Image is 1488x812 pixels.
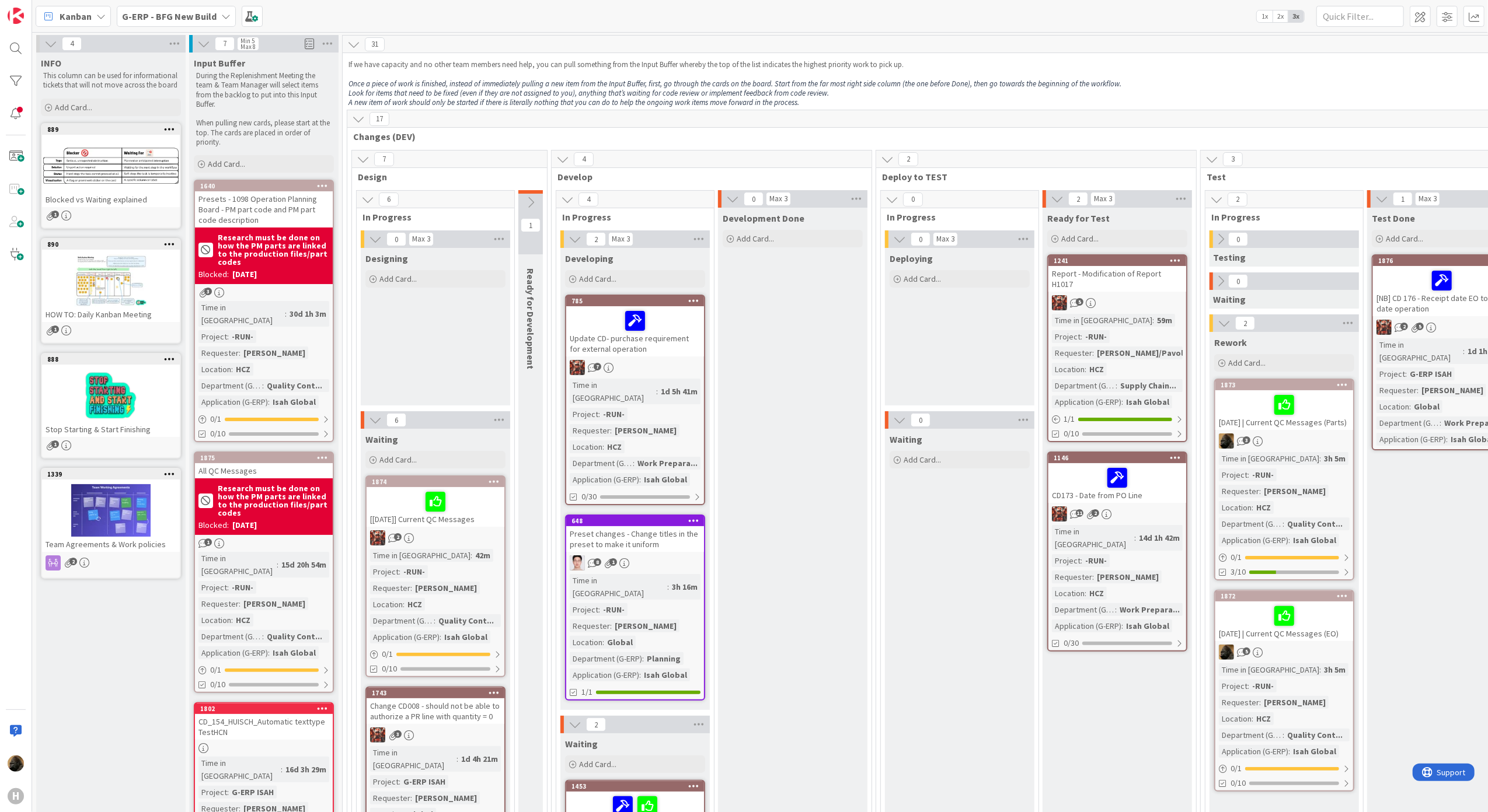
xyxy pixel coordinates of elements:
[570,408,598,421] div: Project
[227,581,229,594] span: :
[198,395,268,408] div: Application (G-ERP)
[379,274,417,284] span: Add Card...
[382,663,397,675] span: 0/10
[1386,233,1423,244] span: Add Card...
[566,296,704,306] div: 785
[1081,554,1082,567] span: :
[571,297,704,305] div: 785
[1219,485,1259,498] div: Requester
[370,530,385,545] img: JK
[42,469,180,552] div: 1339Team Agreements & Work policies
[47,355,180,363] div: 888
[229,581,256,594] div: -RUN-
[367,530,504,545] div: JK
[41,238,181,344] a: 890HOW TO: Daily Kanban Meeting
[47,470,180,478] div: 1339
[566,360,704,375] div: JK
[233,363,253,376] div: HCZ
[1261,485,1329,498] div: [PERSON_NAME]
[1086,363,1107,376] div: HCZ
[1117,603,1183,616] div: Work Prepara...
[399,565,400,578] span: :
[1377,338,1463,364] div: Time in [GEOGRAPHIC_DATA]
[1047,452,1187,652] a: 1146CD173 - Date from PO LineJKTime in [GEOGRAPHIC_DATA]:14d 1h 42mProject:-RUN-Requester:[PERSON...
[1086,587,1107,600] div: HCZ
[410,582,412,594] span: :
[270,646,319,659] div: Isah Global
[1377,367,1405,380] div: Project
[1221,592,1353,600] div: 1872
[195,663,333,677] div: 0/1
[1219,501,1252,514] div: Location
[1092,346,1094,359] span: :
[370,631,440,643] div: Application (G-ERP)
[42,124,180,207] div: 889Blocked vs Waiting explained
[278,558,329,571] div: 15d 20h 54m
[195,453,333,478] div: 1875All QC Messages
[42,239,180,250] div: 890
[287,307,329,320] div: 30d 1h 3m
[612,424,679,437] div: [PERSON_NAME]
[1082,330,1110,343] div: -RUN-
[594,363,601,370] span: 7
[200,454,333,462] div: 1875
[1252,501,1253,514] span: :
[1052,603,1115,616] div: Department (G-ERP)
[370,582,410,594] div: Requester
[1054,257,1186,265] div: 1241
[435,614,497,627] div: Quality Cont...
[1253,501,1274,514] div: HCZ
[1419,384,1486,397] div: [PERSON_NAME]
[1052,330,1081,343] div: Project
[1061,233,1099,244] span: Add Card...
[262,630,264,643] span: :
[471,549,472,562] span: :
[1052,379,1116,392] div: Department (G-ERP)
[1219,534,1288,547] div: Application (G-ERP)
[42,124,180,135] div: 889
[1048,463,1186,503] div: CD173 - Date from PO Line
[60,9,92,23] span: Kanban
[51,325,59,333] span: 1
[1048,506,1186,521] div: JK
[379,454,417,465] span: Add Card...
[367,477,504,487] div: 1874
[194,180,334,442] a: 1640Presets - 1098 Operation Planning Board - PM part code and PM part code descriptionResearch m...
[229,330,256,343] div: -RUN-
[1215,601,1353,641] div: [DATE] | Current QC Messages (EO)
[570,555,585,570] img: ll
[566,516,704,552] div: 648Preset changes - Change titles in the preset to make it uniform
[270,395,319,408] div: Isah Global
[1154,314,1175,327] div: 59m
[1377,320,1392,335] img: JK
[1409,400,1411,413] span: :
[904,454,941,465] span: Add Card...
[1446,433,1448,446] span: :
[367,647,504,661] div: 0/1
[198,581,227,594] div: Project
[239,346,241,359] span: :
[1215,433,1353,449] div: ND
[570,457,633,470] div: Department (G-ERP)
[658,385,701,398] div: 1d 5h 41m
[1377,433,1446,446] div: Application (G-ERP)
[198,519,229,531] div: Blocked:
[1228,358,1266,368] span: Add Card...
[370,565,399,578] div: Project
[382,648,393,660] span: 0 / 1
[570,360,585,375] img: JK
[1221,381,1353,389] div: 1873
[231,363,233,376] span: :
[904,274,941,284] span: Add Card...
[1215,645,1353,660] div: ND
[51,211,59,218] span: 1
[42,354,180,365] div: 888
[1219,468,1247,481] div: Project
[737,233,774,244] span: Add Card...
[1094,346,1193,359] div: [PERSON_NAME]/Pavol...
[198,597,239,610] div: Requester
[372,478,504,486] div: 1874
[1052,525,1134,551] div: Time in [GEOGRAPHIC_DATA]
[1377,416,1440,429] div: Department (G-ERP)
[579,274,616,284] span: Add Card...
